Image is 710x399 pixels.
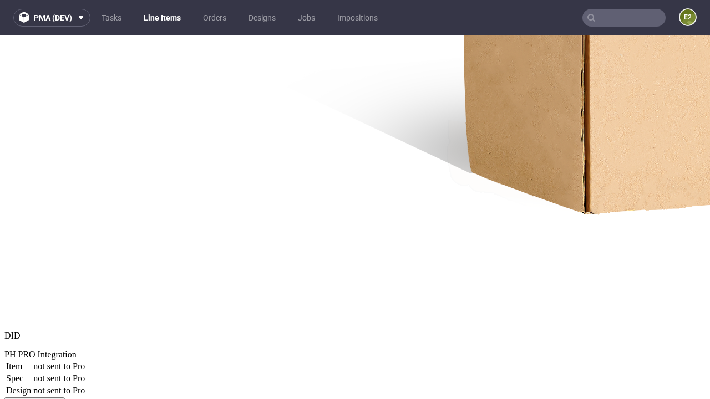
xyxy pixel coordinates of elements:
td: not sent to Pro [33,337,85,349]
a: Tasks [95,9,128,27]
div: PH PRO Integration [4,314,706,324]
span: pma (dev) [34,14,72,22]
a: Designs [242,9,282,27]
a: Impositions [331,9,384,27]
span: DID [4,295,20,305]
a: Line Items [137,9,187,27]
td: not sent to Pro [33,350,85,361]
td: not sent to Pro [33,325,85,336]
td: Item [6,325,32,336]
button: Send to PH Pro [4,362,65,374]
a: Orders [196,9,233,27]
button: pma (dev) [13,9,90,27]
figcaption: e2 [680,9,696,25]
a: Jobs [291,9,322,27]
td: Design [6,350,32,361]
td: Spec [6,337,32,349]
